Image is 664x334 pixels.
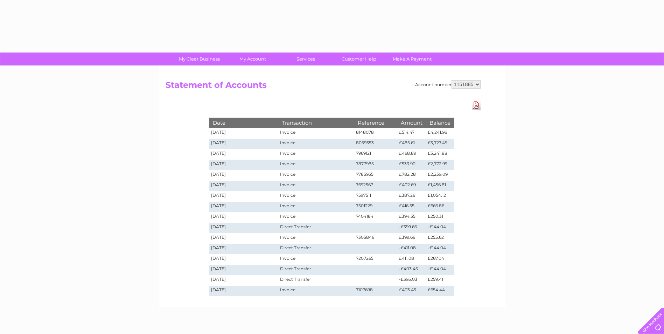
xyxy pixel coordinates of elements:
[426,265,454,275] td: -£144.04
[397,181,426,191] td: £402.69
[209,223,279,233] td: [DATE]
[278,118,354,128] th: Transaction
[277,53,335,65] a: Services
[426,160,454,170] td: £2,772.99
[397,149,426,160] td: £468.89
[354,212,398,223] td: 7404184
[354,254,398,265] td: 7207265
[397,118,426,128] th: Amount
[354,128,398,139] td: 8148078
[330,53,388,65] a: Customer Help
[278,275,354,286] td: Direct Transfer
[209,128,279,139] td: [DATE]
[354,286,398,296] td: 7107698
[426,202,454,212] td: £666.86
[209,139,279,149] td: [DATE]
[278,139,354,149] td: Invoice
[397,254,426,265] td: £411.08
[209,275,279,286] td: [DATE]
[397,244,426,254] td: -£411.08
[278,160,354,170] td: Invoice
[278,212,354,223] td: Invoice
[397,212,426,223] td: £394.35
[278,233,354,244] td: Invoice
[426,286,454,296] td: £654.44
[209,191,279,202] td: [DATE]
[383,53,441,65] a: Make A Payment
[354,202,398,212] td: 7501229
[397,233,426,244] td: £399.66
[426,170,454,181] td: £2,239.09
[426,223,454,233] td: -£144.04
[278,265,354,275] td: Direct Transfer
[209,181,279,191] td: [DATE]
[209,233,279,244] td: [DATE]
[426,118,454,128] th: Balance
[278,128,354,139] td: Invoice
[472,100,481,110] a: Download Pdf
[354,160,398,170] td: 7877985
[209,118,279,128] th: Date
[209,149,279,160] td: [DATE]
[426,181,454,191] td: £1,456.81
[397,191,426,202] td: £387.26
[397,139,426,149] td: £485.61
[397,128,426,139] td: £514.47
[278,181,354,191] td: Invoice
[426,139,454,149] td: £3,727.49
[354,181,398,191] td: 7692567
[209,160,279,170] td: [DATE]
[354,118,398,128] th: Reference
[209,170,279,181] td: [DATE]
[426,212,454,223] td: £250.31
[209,254,279,265] td: [DATE]
[278,223,354,233] td: Direct Transfer
[426,233,454,244] td: £255.62
[278,202,354,212] td: Invoice
[397,275,426,286] td: -£395.03
[415,80,481,89] div: Account number
[397,160,426,170] td: £533.90
[354,149,398,160] td: 7969121
[209,286,279,296] td: [DATE]
[278,244,354,254] td: Direct Transfer
[397,265,426,275] td: -£403.45
[397,286,426,296] td: £403.45
[397,202,426,212] td: £416.55
[426,254,454,265] td: £267.04
[354,233,398,244] td: 7305846
[426,275,454,286] td: £259.41
[278,149,354,160] td: Invoice
[426,244,454,254] td: -£144.04
[397,223,426,233] td: -£399.66
[426,128,454,139] td: £4,241.96
[209,212,279,223] td: [DATE]
[166,80,481,93] h2: Statement of Accounts
[209,202,279,212] td: [DATE]
[278,170,354,181] td: Invoice
[209,244,279,254] td: [DATE]
[397,170,426,181] td: £782.28
[278,286,354,296] td: Invoice
[354,191,398,202] td: 7597511
[278,191,354,202] td: Invoice
[209,265,279,275] td: [DATE]
[170,53,228,65] a: My Clear Business
[354,170,398,181] td: 7785955
[278,254,354,265] td: Invoice
[426,149,454,160] td: £3,241.88
[224,53,281,65] a: My Account
[354,139,398,149] td: 8059353
[426,191,454,202] td: £1,054.12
